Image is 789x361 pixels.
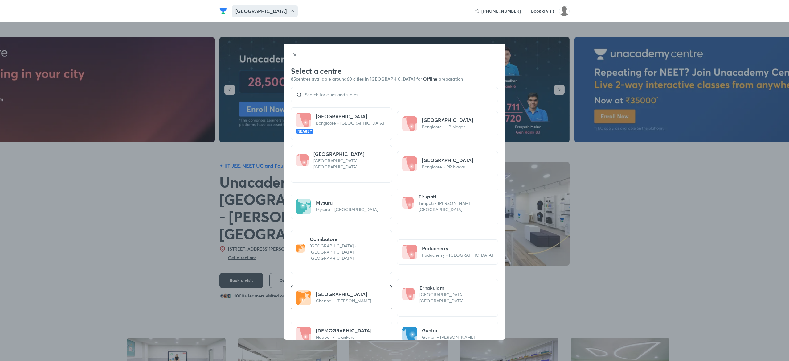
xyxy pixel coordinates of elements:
img: Company Logo [219,7,227,15]
input: Search for cities and states [302,92,493,97]
h5: [DEMOGRAPHIC_DATA] [316,327,371,334]
h5: Ernakulam [419,284,495,292]
p: Banglaore - JP Nagar [422,124,473,130]
h5: [GEOGRAPHIC_DATA] [316,290,371,298]
img: city-icon [296,154,309,167]
img: Manasa M [559,6,570,16]
h5: [GEOGRAPHIC_DATA] [422,156,473,164]
h5: Coimbatore [310,235,389,243]
span: Offline [423,76,439,82]
p: Banglaore - RR Nagar [422,164,473,170]
h6: 85 centres available around 60 cities in [GEOGRAPHIC_DATA] for preparation [291,76,498,82]
p: Puducherry - [GEOGRAPHIC_DATA] [422,252,493,258]
img: city-icon [402,197,414,209]
h5: [GEOGRAPHIC_DATA] [316,113,384,120]
img: city-icon [402,288,415,301]
h5: Mysuru [316,199,378,206]
h6: [PHONE_NUMBER] [481,8,521,14]
h6: NEARBY [296,129,313,134]
h3: Select a centre [291,66,498,76]
img: city-icon [296,327,311,342]
img: city-icon [296,244,305,253]
p: Mysuru - [GEOGRAPHIC_DATA] [316,206,378,213]
h6: Book a visit [531,8,554,14]
img: city-icon [402,156,417,171]
p: Tirupati - [PERSON_NAME], [GEOGRAPHIC_DATA] [419,200,495,213]
h5: Puducherry [422,245,493,252]
a: [PHONE_NUMBER] [475,8,521,14]
p: Banglaore - [GEOGRAPHIC_DATA] [316,120,384,126]
img: city-icon [296,290,311,305]
h5: Tirupati [419,193,495,200]
img: city-icon [402,116,417,131]
h5: [GEOGRAPHIC_DATA] [422,116,473,124]
p: Guntur - [PERSON_NAME] [422,334,475,340]
p: Hubbali - Tolankere [316,334,371,340]
p: [GEOGRAPHIC_DATA] - [GEOGRAPHIC_DATA] [313,158,389,170]
img: city-icon [296,199,311,214]
a: Company Logo [219,7,229,15]
p: [GEOGRAPHIC_DATA] - [GEOGRAPHIC_DATA] [419,292,495,304]
h5: Guntur [422,327,475,334]
img: city-icon [402,245,417,259]
h5: [GEOGRAPHIC_DATA] [313,150,389,158]
p: Chennai - [PERSON_NAME] [316,298,371,304]
p: [GEOGRAPHIC_DATA] - [GEOGRAPHIC_DATA] [GEOGRAPHIC_DATA] [310,243,389,261]
img: city-icon [296,113,311,127]
img: city-icon [402,327,417,342]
